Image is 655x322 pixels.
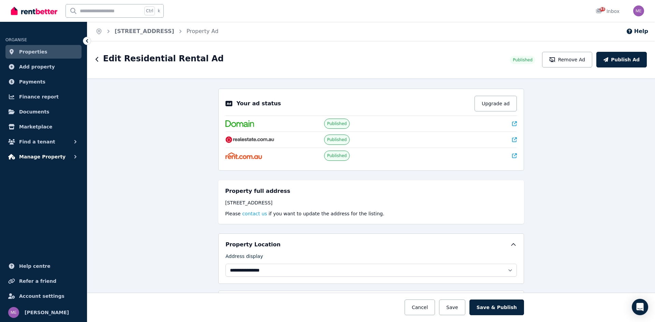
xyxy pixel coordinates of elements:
[19,78,45,86] span: Payments
[5,274,82,288] a: Refer a friend
[405,300,435,315] button: Cancel
[19,108,49,116] span: Documents
[596,8,620,15] div: Inbox
[542,52,592,67] button: Remove Ad
[115,28,174,34] a: [STREET_ADDRESS]
[19,48,47,56] span: Properties
[439,300,465,315] button: Save
[5,105,82,119] a: Documents
[225,210,517,217] p: Please if you want to update the address for the listing.
[19,277,56,285] span: Refer a friend
[225,241,280,249] h5: Property Location
[632,299,648,315] div: Open Intercom Messenger
[19,93,59,101] span: Finance report
[5,45,82,59] a: Properties
[5,90,82,104] a: Finance report
[596,52,647,67] button: Publish Ad
[5,135,82,149] button: Find a tenant
[158,8,160,14] span: k
[187,28,219,34] a: Property Ad
[144,6,155,15] span: Ctrl
[513,57,533,63] span: Published
[225,152,262,159] img: Rent.com.au
[242,210,267,217] button: contact us
[19,123,52,131] span: Marketplace
[11,6,57,16] img: RentBetter
[5,259,82,273] a: Help centre
[236,99,281,108] p: Your ad status
[5,37,27,42] span: ORGANISE
[5,60,82,74] a: Add property
[327,153,347,158] span: Published
[225,187,290,195] h5: Property full address
[600,7,605,11] span: 93
[633,5,644,16] img: Melinda Enriquez
[19,153,65,161] span: Manage Property
[5,75,82,89] a: Payments
[8,307,19,318] img: Melinda Enriquez
[327,121,347,126] span: Published
[5,120,82,134] a: Marketplace
[103,53,224,64] h1: Edit Residential Rental Ad
[19,63,55,71] span: Add property
[5,150,82,164] button: Manage Property
[19,262,50,270] span: Help centre
[19,138,55,146] span: Find a tenant
[225,120,254,127] img: Domain.com.au
[469,300,524,315] button: Save & Publish
[19,292,64,300] span: Account settings
[5,289,82,303] a: Account settings
[225,136,274,143] img: RealEstate.com.au
[25,308,69,317] span: [PERSON_NAME]
[327,137,347,142] span: Published
[475,96,517,111] button: Upgrade ad
[626,27,648,35] button: Help
[225,253,263,262] label: Address display
[225,199,517,206] div: [STREET_ADDRESS]
[87,22,227,41] nav: Breadcrumb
